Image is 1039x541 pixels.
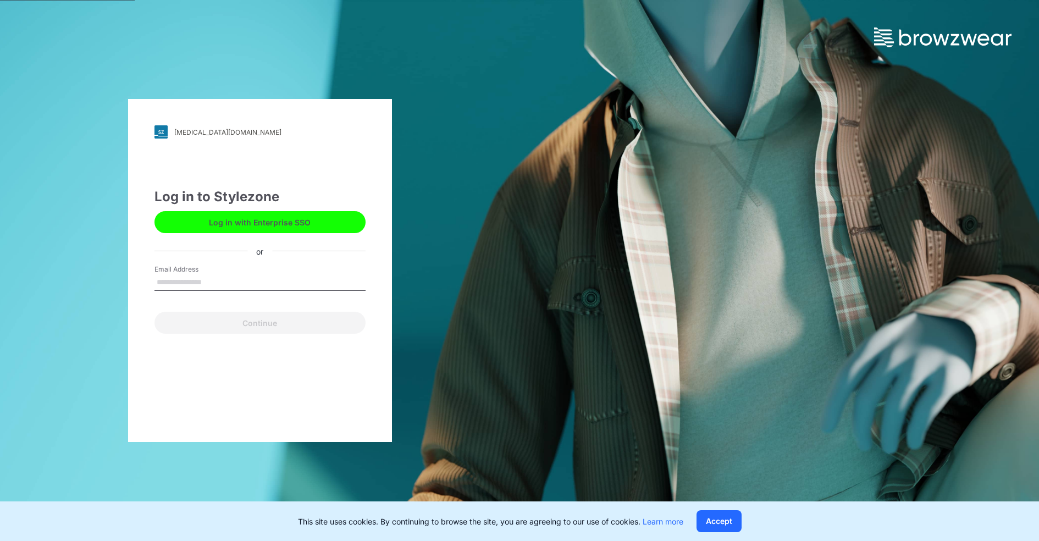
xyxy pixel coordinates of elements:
div: or [247,245,272,257]
p: This site uses cookies. By continuing to browse the site, you are agreeing to our use of cookies. [298,516,683,527]
a: [MEDICAL_DATA][DOMAIN_NAME] [154,125,366,139]
img: svg+xml;base64,PHN2ZyB3aWR0aD0iMjgiIGhlaWdodD0iMjgiIHZpZXdCb3g9IjAgMCAyOCAyOCIgZmlsbD0ibm9uZSIgeG... [154,125,168,139]
img: browzwear-logo.73288ffb.svg [874,27,1012,47]
button: Log in with Enterprise SSO [154,211,366,233]
div: [MEDICAL_DATA][DOMAIN_NAME] [174,128,281,136]
a: Learn more [643,517,683,526]
button: Accept [697,510,742,532]
label: Email Address [154,264,231,274]
div: Log in to Stylezone [154,187,366,207]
